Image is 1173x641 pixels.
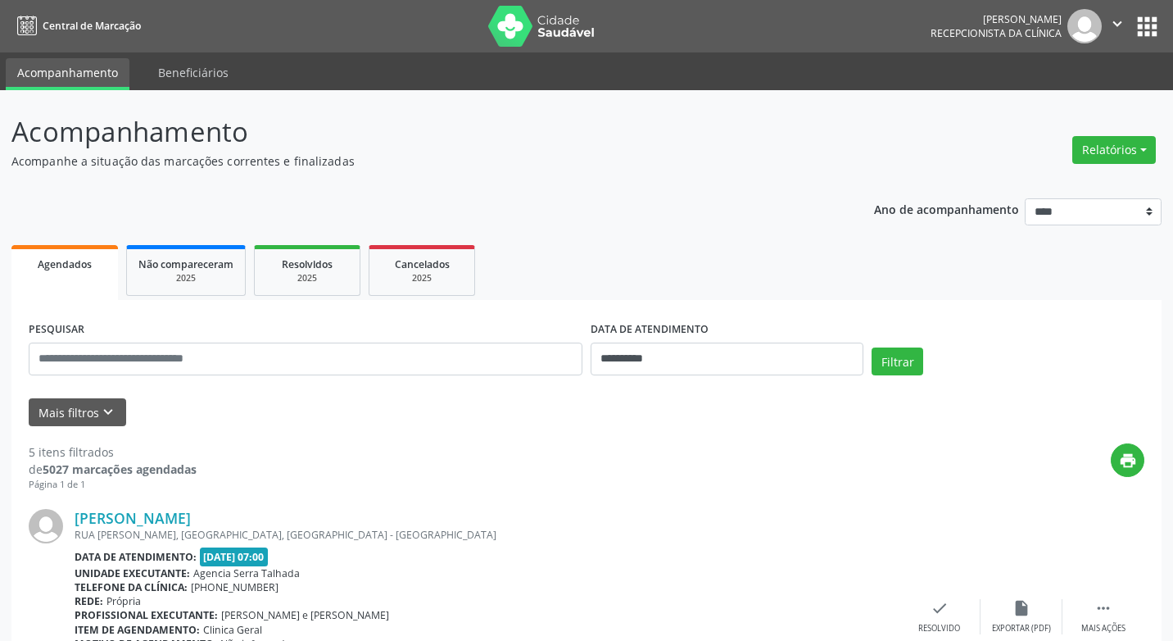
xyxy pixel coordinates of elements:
[203,623,262,637] span: Clinica Geral
[75,550,197,564] b: Data de atendimento:
[38,257,92,271] span: Agendados
[75,509,191,527] a: [PERSON_NAME]
[6,58,129,90] a: Acompanhamento
[1133,12,1162,41] button: apps
[1111,443,1144,477] button: print
[1072,136,1156,164] button: Relatórios
[931,26,1062,40] span: Recepcionista da clínica
[193,566,300,580] span: Agencia Serra Talhada
[200,548,269,566] span: [DATE] 07:00
[874,198,1019,219] p: Ano de acompanhamento
[1108,15,1126,33] i: 
[138,257,233,271] span: Não compareceram
[75,528,899,542] div: RUA [PERSON_NAME], [GEOGRAPHIC_DATA], [GEOGRAPHIC_DATA] - [GEOGRAPHIC_DATA]
[29,443,197,461] div: 5 itens filtrados
[1119,452,1137,470] i: print
[191,580,279,594] span: [PHONE_NUMBER]
[138,272,233,284] div: 2025
[75,594,103,608] b: Rede:
[11,152,817,170] p: Acompanhe a situação das marcações correntes e finalizadas
[395,257,450,271] span: Cancelados
[11,12,141,39] a: Central de Marcação
[75,566,190,580] b: Unidade executante:
[43,19,141,33] span: Central de Marcação
[29,398,126,427] button: Mais filtroskeyboard_arrow_down
[591,317,709,343] label: DATA DE ATENDIMENTO
[75,608,218,622] b: Profissional executante:
[29,478,197,492] div: Página 1 de 1
[931,599,949,617] i: check
[99,403,117,421] i: keyboard_arrow_down
[1094,599,1112,617] i: 
[1102,9,1133,43] button: 
[43,461,197,477] strong: 5027 marcações agendadas
[381,272,463,284] div: 2025
[1081,623,1125,634] div: Mais ações
[1067,9,1102,43] img: img
[29,509,63,543] img: img
[266,272,348,284] div: 2025
[992,623,1051,634] div: Exportar (PDF)
[29,317,84,343] label: PESQUISAR
[918,623,960,634] div: Resolvido
[75,623,200,637] b: Item de agendamento:
[1012,599,1030,617] i: insert_drive_file
[106,594,141,608] span: Própria
[282,257,333,271] span: Resolvidos
[29,461,197,478] div: de
[75,580,188,594] b: Telefone da clínica:
[147,58,240,87] a: Beneficiários
[221,608,389,622] span: [PERSON_NAME] e [PERSON_NAME]
[872,348,923,375] button: Filtrar
[11,111,817,152] p: Acompanhamento
[931,12,1062,26] div: [PERSON_NAME]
